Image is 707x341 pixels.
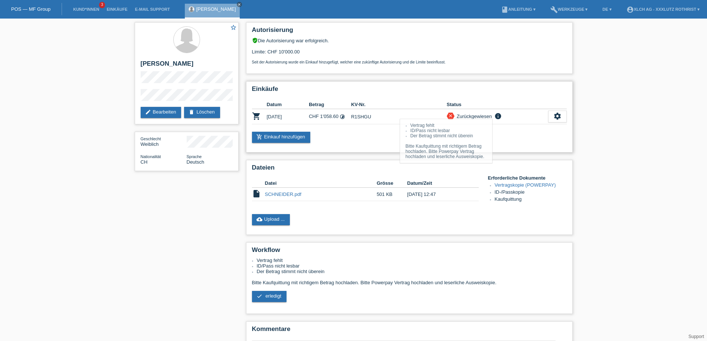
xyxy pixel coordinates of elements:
[265,179,377,188] th: Datei
[377,188,407,201] td: 501 KB
[141,107,181,118] a: editBearbeiten
[230,24,237,31] i: star_border
[256,216,262,222] i: cloud_upload
[256,293,262,299] i: check
[340,114,345,119] i: Fixe Raten - Zinsübernahme durch Kunde (6 Raten)
[11,6,50,12] a: POS — MF Group
[407,188,468,201] td: [DATE] 12:47
[309,100,351,109] th: Betrag
[265,191,301,197] a: SCHNEIDER.pdf
[196,6,236,12] a: [PERSON_NAME]
[252,26,567,37] h2: Autorisierung
[265,293,281,299] span: erledigt
[547,7,592,12] a: buildWerkzeuge ▾
[351,100,447,109] th: KV-Nr.
[141,159,148,165] span: Schweiz
[141,60,233,71] h2: [PERSON_NAME]
[252,325,567,337] h2: Kommentare
[252,85,567,96] h2: Einkäufe
[410,123,487,128] li: Vertrag fehlt
[495,196,567,203] li: Kaufquittung
[309,109,351,124] td: CHF 1'058.60
[256,134,262,140] i: add_shopping_cart
[252,189,261,198] i: insert_drive_file
[145,109,151,115] i: edit
[377,179,407,188] th: Grösse
[252,43,567,64] div: Limite: CHF 10'000.00
[447,100,548,109] th: Status
[410,128,487,133] li: ID/Pass nicht lesbar
[400,119,492,163] div: Bitte Kaufquittung mit richtigem Betrag hochladen. Bitte Powerpay Vertrag hochladen und leserlich...
[599,7,615,12] a: DE ▾
[141,136,187,147] div: Weiblich
[252,112,261,121] i: POSP00027101
[252,37,567,43] div: Die Autorisierung war erfolgreich.
[257,269,567,274] li: Der Betrag stimmt nicht überein
[252,258,567,308] div: Bitte Kaufquittung mit richtigem Betrag hochladen. Bitte Powerpay Vertrag hochladen und leserlich...
[455,112,492,120] div: Zurückgewiesen
[267,109,309,124] td: [DATE]
[407,179,468,188] th: Datum/Zeit
[252,164,567,175] h2: Dateien
[252,132,311,143] a: add_shopping_cartEinkauf hinzufügen
[688,334,704,339] a: Support
[252,37,258,43] i: verified_user
[252,291,287,302] a: check erledigt
[252,246,567,258] h2: Workflow
[187,154,202,159] span: Sprache
[495,182,556,188] a: Vertragskopie (POWERPAY)
[351,109,447,124] td: R1SHGU
[623,7,703,12] a: account_circleXLCH AG - XXXLutz Rothrist ▾
[550,6,558,13] i: build
[237,2,242,7] a: close
[252,214,290,225] a: cloud_uploadUpload ...
[626,6,634,13] i: account_circle
[494,112,503,120] i: info
[141,154,161,159] span: Nationalität
[184,107,220,118] a: deleteLöschen
[238,3,241,6] i: close
[252,60,567,64] p: Seit der Autorisierung wurde ein Einkauf hinzugefügt, welcher eine zukünftige Autorisierung und d...
[488,175,567,181] h4: Erforderliche Dokumente
[257,258,567,263] li: Vertrag fehlt
[103,7,131,12] a: Einkäufe
[497,7,539,12] a: bookAnleitung ▾
[267,100,309,109] th: Datum
[141,137,161,141] span: Geschlecht
[69,7,103,12] a: Kund*innen
[187,159,204,165] span: Deutsch
[410,133,487,138] li: Der Betrag stimmt nicht überein
[189,109,194,115] i: delete
[257,263,567,269] li: ID/Pass nicht lesbar
[553,112,562,120] i: settings
[448,113,453,118] i: close
[501,6,508,13] i: book
[495,189,567,196] li: ID-/Passkopie
[230,24,237,32] a: star_border
[131,7,174,12] a: E-Mail Support
[99,2,105,8] span: 3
